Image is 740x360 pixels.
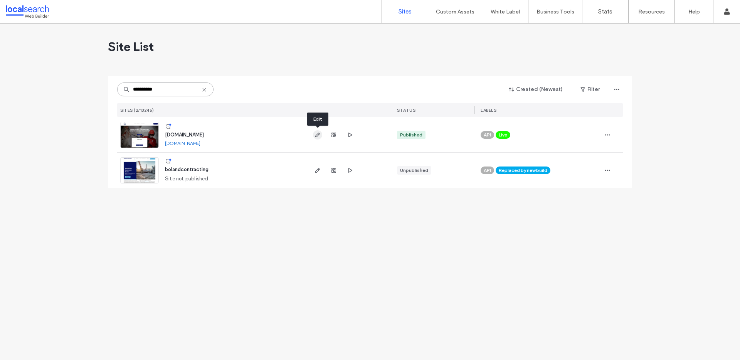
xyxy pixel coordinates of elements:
[638,8,665,15] label: Resources
[502,83,570,96] button: Created (Newest)
[688,8,700,15] label: Help
[397,108,415,113] span: STATUS
[491,8,520,15] label: White Label
[165,140,200,146] a: [DOMAIN_NAME]
[108,39,154,54] span: Site List
[499,167,547,174] span: Replaced by new build
[307,113,328,126] div: Edit
[536,8,574,15] label: Business Tools
[484,131,491,138] span: API
[165,132,204,138] a: [DOMAIN_NAME]
[499,131,507,138] span: Live
[400,131,422,138] div: Published
[598,8,612,15] label: Stats
[573,83,607,96] button: Filter
[436,8,474,15] label: Custom Assets
[399,8,412,15] label: Sites
[165,175,209,183] span: Site not published
[400,167,428,174] div: Unpublished
[481,108,496,113] span: LABELS
[165,167,209,172] a: bolandcontracting
[484,167,491,174] span: API
[120,108,154,113] span: SITES (2/13245)
[18,5,34,12] span: Help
